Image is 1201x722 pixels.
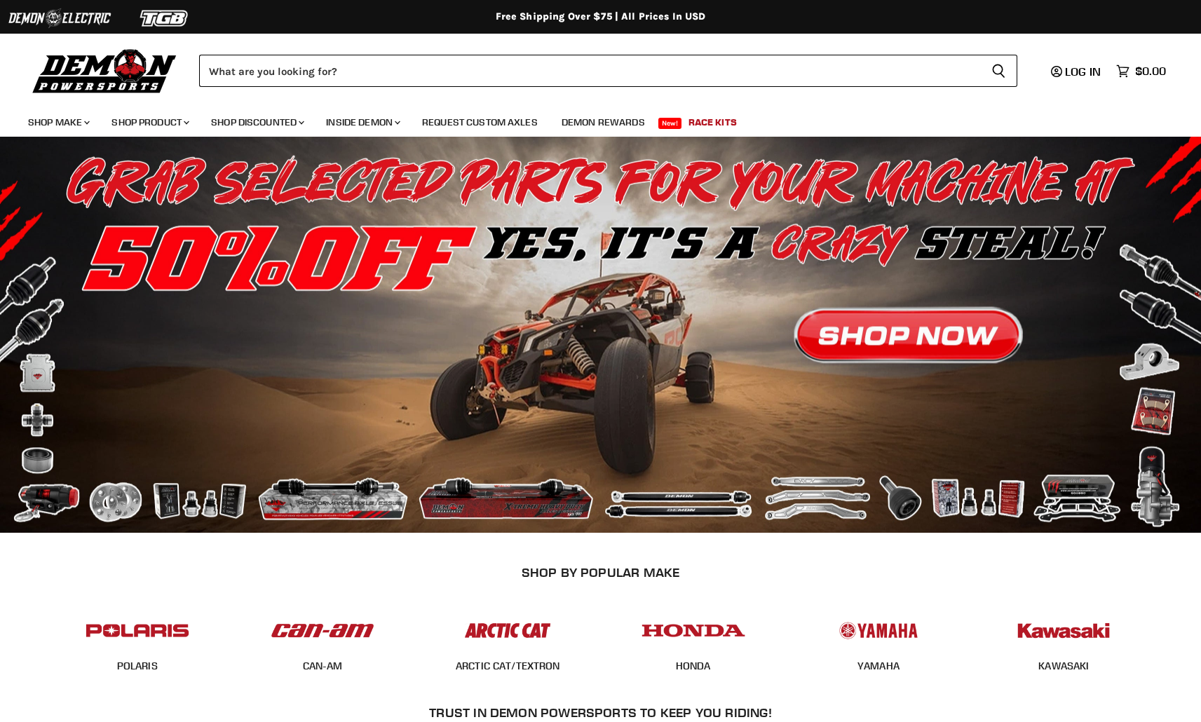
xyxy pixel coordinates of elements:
a: Shop Make [18,108,98,137]
h2: SHOP BY POPULAR MAKE [57,565,1144,580]
img: TGB Logo 2 [112,5,217,32]
img: POPULAR_MAKE_logo_6_76e8c46f-2d1e-4ecc-b320-194822857d41.jpg [1009,609,1118,652]
a: HONDA [676,660,711,672]
span: POLARIS [117,660,158,674]
img: POPULAR_MAKE_logo_2_dba48cf1-af45-46d4-8f73-953a0f002620.jpg [83,609,192,652]
a: Race Kits [678,108,747,137]
span: Log in [1065,64,1101,79]
img: Demon Powersports [28,46,182,95]
a: Shop Product [101,108,198,137]
input: Search [199,55,980,87]
span: HONDA [676,660,711,674]
span: $0.00 [1135,64,1166,78]
a: ARCTIC CAT/TEXTRON [456,660,560,672]
a: Inside Demon [315,108,409,137]
span: YAMAHA [857,660,900,674]
a: Log in [1045,65,1109,78]
div: Free Shipping Over $75 | All Prices In USD [40,11,1162,23]
a: KAWASAKI [1038,660,1089,672]
a: Demon Rewards [551,108,656,137]
button: Search [980,55,1017,87]
img: Demon Electric Logo 2 [7,5,112,32]
span: ARCTIC CAT/TEXTRON [456,660,560,674]
span: New! [658,118,682,129]
span: CAN-AM [303,660,343,674]
img: POPULAR_MAKE_logo_5_20258e7f-293c-4aac-afa8-159eaa299126.jpg [824,609,933,652]
a: $0.00 [1109,61,1173,81]
a: CAN-AM [303,660,343,672]
img: POPULAR_MAKE_logo_4_4923a504-4bac-4306-a1be-165a52280178.jpg [639,609,748,652]
h2: Trust In Demon Powersports To Keep You Riding! [73,705,1128,720]
ul: Main menu [18,102,1162,137]
a: POLARIS [117,660,158,672]
span: KAWASAKI [1038,660,1089,674]
img: POPULAR_MAKE_logo_3_027535af-6171-4c5e-a9bc-f0eccd05c5d6.jpg [453,609,562,652]
a: YAMAHA [857,660,900,672]
a: Shop Discounted [201,108,313,137]
a: Request Custom Axles [412,108,548,137]
form: Product [199,55,1017,87]
img: POPULAR_MAKE_logo_1_adc20308-ab24-48c4-9fac-e3c1a623d575.jpg [268,609,377,652]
